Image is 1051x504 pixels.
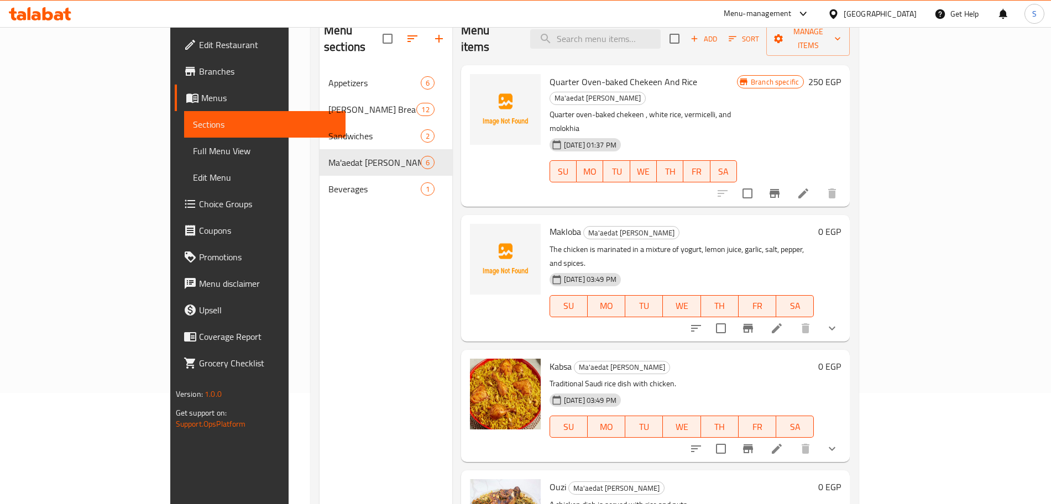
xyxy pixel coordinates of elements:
button: WE [663,416,700,438]
p: Quarter oven-baked chekeen , white rice, vermicelli, and molokhia [550,108,737,135]
span: WE [667,419,696,435]
nav: Menu sections [320,65,452,207]
svg: Show Choices [825,442,839,455]
span: 2 [421,131,434,141]
span: S [1032,8,1037,20]
span: [DATE] 03:49 PM [560,395,621,406]
a: Upsell [175,297,346,323]
span: Choice Groups [199,197,337,211]
span: Appetizers [328,76,421,90]
button: Manage items [766,22,850,56]
button: TH [701,416,739,438]
span: [DATE] 03:49 PM [560,274,621,285]
span: Select to update [709,437,733,460]
span: FR [743,419,772,435]
span: Ouzi [550,479,566,495]
button: Sort [726,30,762,48]
span: TH [705,298,734,314]
div: Ma'aedat Yafa [328,156,421,169]
button: MO [588,416,625,438]
span: Edit Restaurant [199,38,337,51]
span: SA [781,419,809,435]
span: TH [705,419,734,435]
span: TU [608,164,625,180]
span: Add [689,33,719,45]
h2: Menu items [461,22,517,55]
span: Sort [729,33,759,45]
div: [GEOGRAPHIC_DATA] [844,8,917,20]
span: FR [743,298,772,314]
button: FR [683,160,710,182]
span: Promotions [199,250,337,264]
button: delete [792,435,819,462]
a: Coverage Report [175,323,346,350]
span: Select to update [709,317,733,340]
button: sort-choices [683,435,709,462]
button: Branch-specific-item [735,315,761,342]
a: Branches [175,58,346,85]
span: Sandwiches [328,129,421,143]
a: Choice Groups [175,191,346,217]
span: Coupons [199,224,337,237]
span: Full Menu View [193,144,337,158]
span: Upsell [199,303,337,317]
span: Ma'aedat [PERSON_NAME] [574,361,670,374]
a: Edit Restaurant [175,32,346,58]
span: MO [581,164,599,180]
span: Version: [176,387,203,401]
a: Coupons [175,217,346,244]
span: Menus [201,91,337,104]
div: Ma'aedat Yafa [568,481,665,495]
span: Sort items [721,30,766,48]
span: TU [630,298,658,314]
span: TH [661,164,679,180]
span: Branches [199,65,337,78]
button: WE [663,295,700,317]
img: Kabsa [470,359,541,429]
button: Add [686,30,721,48]
span: MO [592,298,621,314]
div: Appetizers6 [320,70,452,96]
span: 12 [417,104,433,115]
span: 6 [421,78,434,88]
span: Coverage Report [199,330,337,343]
span: Manage items [775,25,841,53]
span: Quarter Oven-baked Chekeen And Rice [550,73,697,90]
div: Beverages1 [320,176,452,202]
span: SU [555,298,583,314]
button: Add section [426,25,452,52]
a: Grocery Checklist [175,350,346,376]
div: Sandwiches2 [320,123,452,149]
span: TU [630,419,658,435]
span: 6 [421,158,434,168]
h6: 0 EGP [818,224,841,239]
button: delete [819,180,845,207]
span: Select all sections [376,27,399,50]
span: 1.0.0 [205,387,222,401]
span: Beverages [328,182,421,196]
h6: 250 EGP [808,74,841,90]
a: Edit menu item [797,187,810,200]
a: Edit Menu [184,164,346,191]
span: FR [688,164,705,180]
button: Branch-specific-item [761,180,788,207]
div: Ma'aedat Yafa [583,226,679,239]
span: Add item [686,30,721,48]
button: SU [550,295,588,317]
h2: Menu sections [324,22,383,55]
button: TH [701,295,739,317]
svg: Show Choices [825,322,839,335]
button: show more [819,315,845,342]
div: items [421,156,435,169]
button: TU [625,416,663,438]
a: Edit menu item [770,322,783,335]
div: Ma'aedat Yafa [550,92,646,105]
span: Menu disclaimer [199,277,337,290]
span: Select section [663,27,686,50]
span: SA [781,298,809,314]
button: SU [550,416,588,438]
input: search [530,29,661,49]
